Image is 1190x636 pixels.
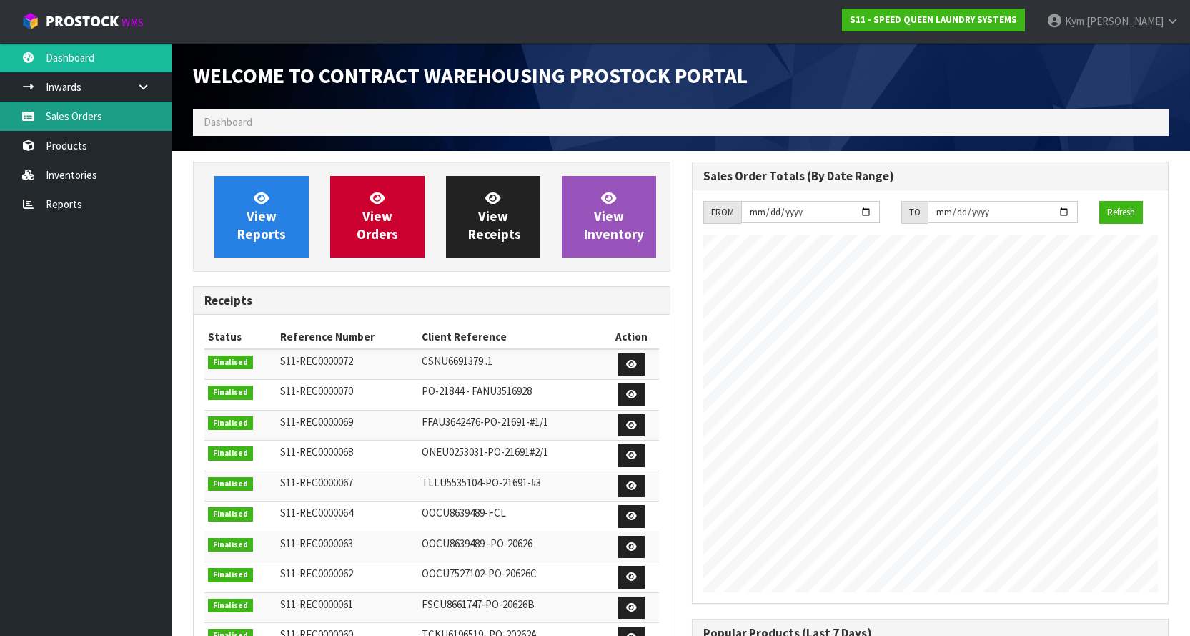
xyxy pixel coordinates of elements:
[280,567,353,580] span: S11-REC0000062
[703,170,1158,183] h3: Sales Order Totals (By Date Range)
[330,176,425,258] a: ViewOrders
[208,477,253,491] span: Finalised
[901,201,928,224] div: TO
[1065,14,1084,28] span: Kym
[357,190,398,243] span: View Orders
[204,115,252,129] span: Dashboard
[446,176,540,258] a: ViewReceipts
[208,416,253,431] span: Finalised
[468,190,521,243] span: View Receipts
[208,568,253,582] span: Finalised
[237,190,286,243] span: View Reports
[21,12,39,30] img: cube-alt.png
[850,14,1017,26] strong: S11 - SPEED QUEEN LAUNDRY SYSTEMS
[46,12,119,31] span: ProStock
[193,62,748,89] span: Welcome to Contract Warehousing ProStock Portal
[208,538,253,552] span: Finalised
[422,506,506,519] span: OOCU8639489-FCL
[280,506,353,519] span: S11-REC0000064
[422,567,537,580] span: OOCU7527102-PO-20626C
[703,201,741,224] div: FROM
[1099,201,1143,224] button: Refresh
[418,326,604,348] th: Client Reference
[204,326,277,348] th: Status
[280,354,353,368] span: S11-REC0000072
[280,445,353,459] span: S11-REC0000068
[422,415,548,429] span: FFAU3642476-PO-21691-#1/1
[214,176,309,258] a: ViewReports
[122,16,144,29] small: WMS
[204,294,659,308] h3: Receipts
[280,476,353,489] span: S11-REC0000067
[584,190,644,243] span: View Inventory
[280,415,353,429] span: S11-REC0000069
[604,326,659,348] th: Action
[422,597,535,611] span: FSCU8661747-PO-20626B
[280,537,353,550] span: S11-REC0000063
[422,445,548,459] span: ONEU0253031-PO-21691#2/1
[280,384,353,398] span: S11-REC0000070
[208,507,253,522] span: Finalised
[422,384,532,398] span: PO-21844 - FANU3516928
[422,354,492,368] span: CSNU6691379 .1
[277,326,418,348] th: Reference Number
[1086,14,1164,28] span: [PERSON_NAME]
[422,537,532,550] span: OOCU8639489 -PO-20626
[562,176,656,258] a: ViewInventory
[208,599,253,613] span: Finalised
[280,597,353,611] span: S11-REC0000061
[208,446,253,461] span: Finalised
[208,386,253,400] span: Finalised
[422,476,541,489] span: TLLU5535104-PO-21691-#3
[208,356,253,370] span: Finalised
